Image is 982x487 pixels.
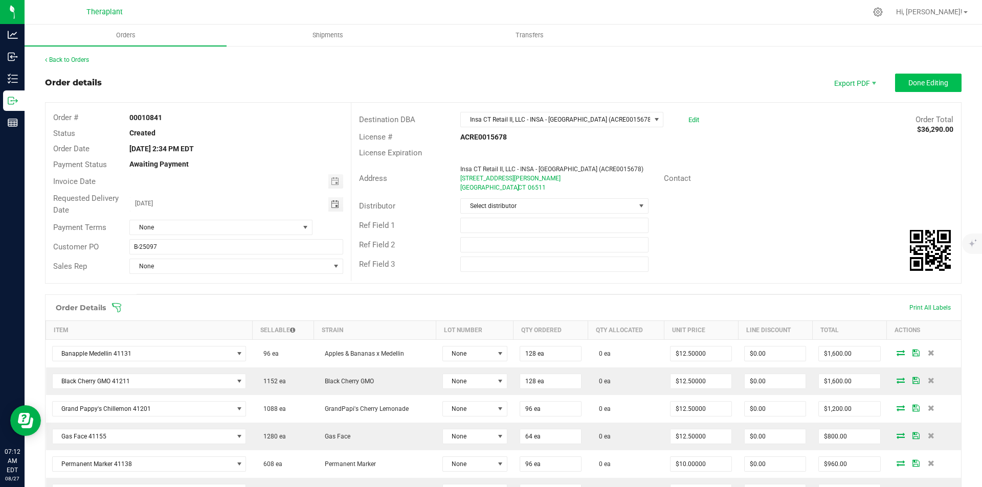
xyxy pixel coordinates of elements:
[443,402,494,416] span: None
[53,177,96,186] span: Invoice Date
[819,346,880,361] input: 0
[129,113,162,122] strong: 00010841
[594,350,611,357] span: 0 ea
[129,129,155,137] strong: Created
[52,346,247,361] span: NO DATA FOUND
[359,115,415,124] span: Destination DBA
[258,378,286,385] span: 1152 ea
[908,377,924,383] span: Save Order Detail
[594,378,611,385] span: 0 ea
[460,133,507,141] strong: ACRE0015678
[53,129,75,138] span: Status
[819,402,880,416] input: 0
[887,321,961,340] th: Actions
[258,350,279,357] span: 96 ea
[52,456,247,472] span: NO DATA FOUND
[896,8,963,16] span: Hi, [PERSON_NAME]!
[588,321,664,340] th: Qty Allocated
[664,321,738,340] th: Unit Price
[359,201,395,211] span: Distributor
[671,402,731,416] input: 0
[916,115,953,124] span: Order Total
[819,457,880,471] input: 0
[320,350,404,357] span: Apples & Bananas x Medellin
[53,402,233,416] span: Grand Pappy's Chillemon 41201
[745,346,806,361] input: 0
[299,31,357,40] span: Shipments
[328,174,343,189] span: Toggle calendar
[45,56,89,63] a: Back to Orders
[671,429,731,444] input: 0
[320,433,350,440] span: Gas Face
[671,346,731,361] input: 0
[8,30,18,40] inline-svg: Analytics
[745,374,806,388] input: 0
[528,184,546,191] span: 06511
[227,25,429,46] a: Shipments
[443,346,494,361] span: None
[359,174,387,183] span: Address
[52,429,247,444] span: NO DATA FOUND
[320,405,409,412] span: GrandPapi's Cherry Lemonade
[5,447,20,475] p: 07:12 AM EDT
[895,74,962,92] button: Done Editing
[5,475,20,482] p: 08/27
[359,221,395,230] span: Ref Field 1
[823,74,885,92] span: Export PDF
[53,242,99,251] span: Customer PO
[53,160,107,169] span: Payment Status
[25,25,227,46] a: Orders
[130,259,329,273] span: None
[924,460,939,466] span: Delete Order Detail
[812,321,886,340] th: Total
[359,132,392,142] span: License #
[460,175,561,182] span: [STREET_ADDRESS][PERSON_NAME]
[924,405,939,411] span: Delete Order Detail
[461,199,635,213] span: Select distributor
[910,230,951,271] qrcode: 00010841
[443,457,494,471] span: None
[917,125,953,133] strong: $36,290.00
[258,460,282,468] span: 608 ea
[594,405,611,412] span: 0 ea
[664,174,691,183] span: Contact
[594,460,611,468] span: 0 ea
[518,184,526,191] span: CT
[8,118,18,128] inline-svg: Reports
[53,457,233,471] span: Permanent Marker 41138
[320,378,374,385] span: Black Cherry GMO
[45,77,102,89] div: Order details
[359,148,422,157] span: License Expiration
[872,7,884,17] div: Manage settings
[443,429,494,444] span: None
[52,401,247,416] span: NO DATA FOUND
[520,429,581,444] input: 0
[671,374,731,388] input: 0
[910,230,951,271] img: Scan me!
[320,460,376,468] span: Permanent Marker
[129,160,189,168] strong: Awaiting Payment
[52,374,247,389] span: NO DATA FOUND
[924,350,939,356] span: Delete Order Detail
[671,457,731,471] input: 0
[460,166,643,173] span: Insa CT Retail II, LLC - INSA - [GEOGRAPHIC_DATA] (ACRE0015678)
[8,52,18,62] inline-svg: Inbound
[908,460,924,466] span: Save Order Detail
[460,184,519,191] span: [GEOGRAPHIC_DATA]
[86,8,123,16] span: Theraplant
[53,113,78,122] span: Order #
[56,304,106,312] h1: Order Details
[53,144,90,153] span: Order Date
[738,321,812,340] th: Line Discount
[53,194,119,215] span: Requested Delivery Date
[53,223,106,232] span: Payment Terms
[819,374,880,388] input: 0
[520,346,581,361] input: 0
[258,405,286,412] span: 1088 ea
[252,321,314,340] th: Sellable
[594,433,611,440] span: 0 ea
[924,432,939,438] span: Delete Order Detail
[514,321,588,340] th: Qty Ordered
[359,260,395,269] span: Ref Field 3
[502,31,557,40] span: Transfers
